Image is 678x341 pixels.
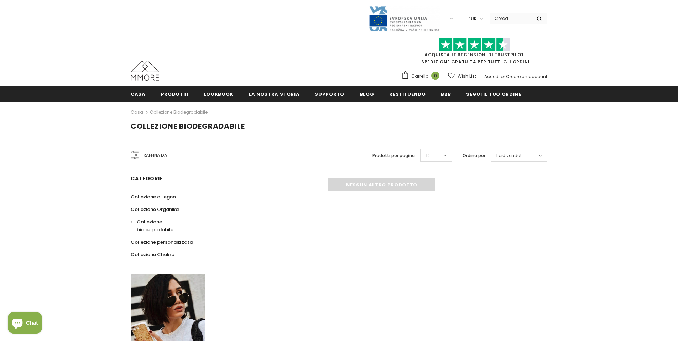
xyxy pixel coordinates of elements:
[496,152,523,159] span: I più venduti
[131,248,174,261] a: Collezione Chakra
[372,152,415,159] label: Prodotti per pagina
[424,52,524,58] a: Acquista le recensioni di TrustPilot
[131,193,176,200] span: Collezione di legno
[360,91,374,98] span: Blog
[131,236,193,248] a: Collezione personalizzata
[161,91,188,98] span: Prodotti
[431,72,439,80] span: 0
[315,86,344,102] a: supporto
[144,151,167,159] span: Raffina da
[131,91,146,98] span: Casa
[249,86,299,102] a: La nostra storia
[131,239,193,246] span: Collezione personalizzata
[466,91,521,98] span: Segui il tuo ordine
[204,91,233,98] span: Lookbook
[131,121,245,131] span: Collezione biodegradabile
[131,203,179,216] a: Collezione Organika
[401,41,547,65] span: SPEDIZIONE GRATUITA PER TUTTI GLI ORDINI
[484,73,500,79] a: Accedi
[131,108,143,117] a: Casa
[441,86,451,102] a: B2B
[490,13,531,24] input: Search Site
[369,6,440,32] img: Javni Razpis
[411,73,428,80] span: Carrello
[463,152,485,159] label: Ordina per
[204,86,233,102] a: Lookbook
[131,175,163,182] span: Categorie
[6,312,44,335] inbox-online-store-chat: Shopify online store chat
[131,251,174,258] span: Collezione Chakra
[466,86,521,102] a: Segui il tuo ordine
[137,218,173,233] span: Collezione biodegradabile
[439,38,510,52] img: Fidati di Pilot Stars
[389,86,426,102] a: Restituendo
[131,61,159,81] img: Casi MMORE
[360,86,374,102] a: Blog
[389,91,426,98] span: Restituendo
[150,109,208,115] a: Collezione biodegradabile
[131,86,146,102] a: Casa
[506,73,547,79] a: Creare un account
[131,216,198,236] a: Collezione biodegradabile
[249,91,299,98] span: La nostra storia
[401,71,443,82] a: Carrello 0
[426,152,430,159] span: 12
[131,191,176,203] a: Collezione di legno
[441,91,451,98] span: B2B
[448,70,476,82] a: Wish List
[369,15,440,21] a: Javni Razpis
[161,86,188,102] a: Prodotti
[468,15,477,22] span: EUR
[501,73,505,79] span: or
[458,73,476,80] span: Wish List
[131,206,179,213] span: Collezione Organika
[315,91,344,98] span: supporto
